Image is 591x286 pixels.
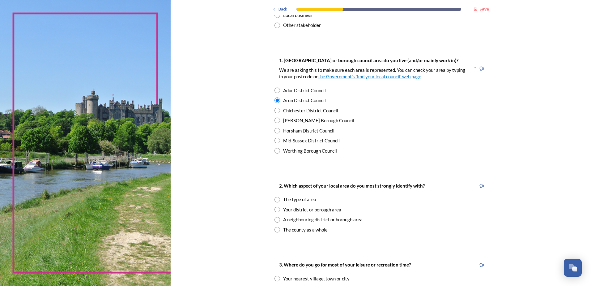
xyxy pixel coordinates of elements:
[283,226,328,233] div: The county as a whole
[283,147,337,154] div: Worthing Borough Council
[283,216,363,223] div: A neighbouring district or borough area
[283,206,341,213] div: Your district or borough area
[318,74,421,79] a: the Government's 'find your local council' web page
[279,262,411,267] strong: 3. Where do you go for most of your leisure or recreation time?
[283,196,316,203] div: The type of area
[283,275,350,282] div: Your nearest village, town or city
[283,117,354,124] div: [PERSON_NAME] Borough Council
[279,67,469,80] p: We are asking this to make sure each area is represented. You can check your area by typing in yo...
[283,107,338,114] div: Chichester District Council
[283,87,326,94] div: Adur District Council
[479,6,489,12] strong: Save
[283,97,326,104] div: Arun District Council
[283,127,334,134] div: Horsham District Council
[278,6,287,12] span: Back
[564,259,582,277] button: Open Chat
[279,183,425,188] strong: 2. Which aspect of your local area do you most strongly identify with?
[283,22,321,29] div: Other stakeholder
[283,137,340,144] div: Mid-Sussex District Council
[279,58,458,63] strong: 1. [GEOGRAPHIC_DATA] or borough council area do you live (and/or mainly work in)?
